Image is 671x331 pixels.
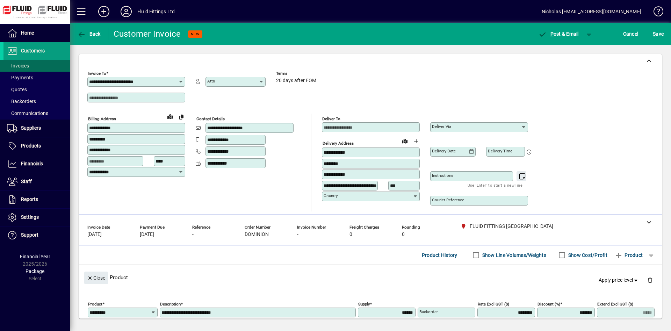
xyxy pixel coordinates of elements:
mat-label: Extend excl GST ($) [597,302,633,307]
span: 20 days after EOM [276,78,316,84]
label: Show Cost/Profit [567,252,607,259]
app-page-header-button: Close [82,274,110,281]
a: Backorders [3,95,70,107]
a: Invoices [3,60,70,72]
span: Communications [7,110,48,116]
button: Back [75,28,102,40]
span: Customers [21,48,45,53]
a: Reports [3,191,70,208]
button: Choose address [410,136,421,147]
span: S [653,31,656,37]
a: View on map [165,111,176,122]
span: DOMINION [245,232,269,237]
a: Suppliers [3,120,70,137]
span: 0 [402,232,405,237]
span: Product History [422,250,457,261]
mat-label: Attn [207,79,215,84]
span: ost & Email [538,31,579,37]
mat-hint: Use 'Enter' to start a new line [468,181,522,189]
span: Cancel [623,28,638,39]
span: - [192,232,194,237]
button: Product [611,249,646,261]
button: Copy to Delivery address [176,111,187,122]
span: Suppliers [21,125,41,131]
div: Nicholas [EMAIL_ADDRESS][DOMAIN_NAME] [542,6,641,17]
button: Save [651,28,665,40]
mat-label: Courier Reference [432,197,464,202]
button: Post & Email [535,28,582,40]
span: ave [653,28,664,39]
span: Payments [7,75,33,80]
mat-label: Deliver via [432,124,451,129]
button: Profile [115,5,137,18]
span: P [550,31,554,37]
a: Payments [3,72,70,84]
app-page-header-button: Back [70,28,108,40]
mat-label: Supply [358,302,370,307]
div: Customer Invoice [114,28,181,39]
span: Package [26,268,44,274]
mat-label: Product [88,302,102,307]
span: Quotes [7,87,27,92]
span: Home [21,30,34,36]
span: Terms [276,71,318,76]
span: 0 [349,232,352,237]
a: View on map [399,135,410,146]
span: - [297,232,298,237]
mat-label: Deliver To [322,116,340,121]
span: Close [87,272,105,284]
button: Cancel [621,28,640,40]
span: [DATE] [87,232,102,237]
mat-label: Country [324,193,338,198]
span: Products [21,143,41,149]
span: Invoices [7,63,29,69]
span: Backorders [7,99,36,104]
a: Communications [3,107,70,119]
span: Back [77,31,101,37]
a: Settings [3,209,70,226]
mat-label: Invoice To [88,71,106,76]
div: Fluid Fittings Ltd [137,6,175,17]
mat-label: Instructions [432,173,453,178]
span: Staff [21,179,32,184]
mat-label: Description [160,302,181,307]
a: Products [3,137,70,155]
span: Financial Year [20,254,50,259]
div: Product [79,265,662,290]
mat-label: Delivery date [432,149,456,153]
mat-label: Rate excl GST ($) [478,302,509,307]
button: Add [93,5,115,18]
span: Support [21,232,38,238]
a: Staff [3,173,70,190]
a: Financials [3,155,70,173]
a: Quotes [3,84,70,95]
span: Reports [21,196,38,202]
mat-label: Discount (%) [537,302,560,307]
span: [DATE] [140,232,154,237]
button: Apply price level [596,274,642,287]
label: Show Line Volumes/Weights [481,252,546,259]
span: NEW [191,32,200,36]
button: Close [84,272,108,284]
app-page-header-button: Delete [642,277,658,283]
span: Financials [21,161,43,166]
button: Product History [419,249,460,261]
span: Apply price level [599,276,639,284]
span: Product [614,250,643,261]
a: Knowledge Base [648,1,662,24]
mat-label: Delivery time [488,149,512,153]
a: Support [3,226,70,244]
span: Settings [21,214,39,220]
mat-label: Backorder [419,309,438,314]
a: Home [3,24,70,42]
button: Delete [642,272,658,288]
